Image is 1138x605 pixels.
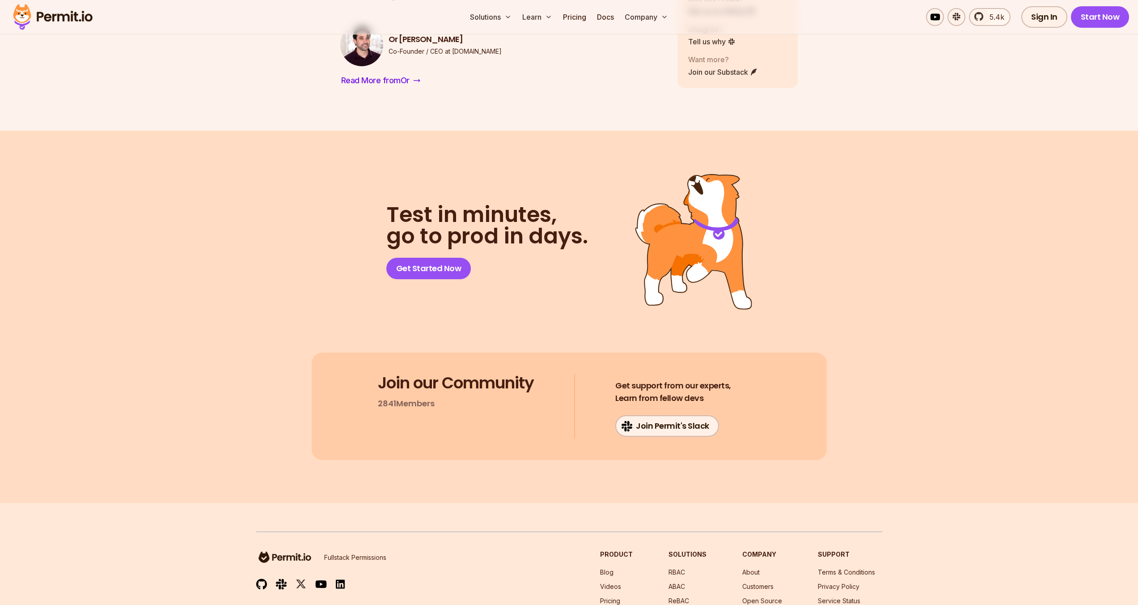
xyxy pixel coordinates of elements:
[9,2,97,32] img: Permit logo
[386,258,471,279] a: Get Started Now
[742,597,782,605] a: Open Source
[984,12,1004,22] span: 5.4k
[593,8,618,26] a: Docs
[688,54,758,64] p: Want more?
[600,597,620,605] a: Pricing
[559,8,590,26] a: Pricing
[668,568,685,576] a: RBAC
[341,74,410,87] span: Read More from Or
[256,550,313,564] img: logo
[688,36,736,47] a: Tell us why
[340,23,383,66] img: Or Weis
[668,583,685,590] a: ABAC
[600,568,613,576] a: Blog
[688,66,758,77] a: Join our Substack
[324,553,386,562] p: Fullstack Permissions
[389,34,502,45] h3: Or [PERSON_NAME]
[1071,6,1130,28] a: Start Now
[386,204,588,226] span: Test in minutes,
[296,579,306,590] img: twitter
[742,568,760,576] a: About
[336,579,345,589] img: linkedin
[315,579,327,589] img: youtube
[615,379,731,405] h4: Learn from fellow devs
[386,204,588,247] h2: go to prod in days.
[340,73,421,88] a: Read More fromOr
[600,583,621,590] a: Videos
[276,578,287,590] img: slack
[615,379,731,392] span: Get support from our experts,
[742,583,774,590] a: Customers
[818,597,860,605] a: Service Status
[615,415,719,437] a: Join Permit's Slack
[742,550,782,559] h3: Company
[818,568,875,576] a: Terms & Conditions
[256,579,267,590] img: github
[969,8,1011,26] a: 5.4k
[818,583,859,590] a: Privacy Policy
[621,8,672,26] button: Company
[1021,6,1067,28] a: Sign In
[600,550,633,559] h3: Product
[466,8,515,26] button: Solutions
[378,374,534,392] h3: Join our Community
[668,550,706,559] h3: Solutions
[668,597,689,605] a: ReBAC
[818,550,882,559] h3: Support
[378,397,435,410] p: 2841 Members
[389,47,502,56] p: Co-Founder / CEO at [DOMAIN_NAME]
[519,8,556,26] button: Learn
